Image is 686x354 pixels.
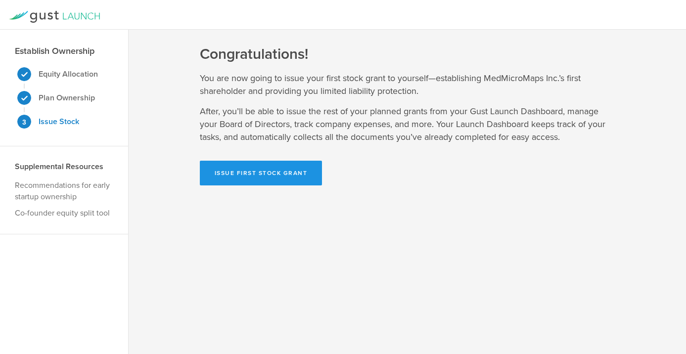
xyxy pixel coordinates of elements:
span: 3 [22,119,26,126]
h1: Congratulations! [200,44,308,64]
strong: Supplemental Resources [15,162,103,172]
button: Issue First Stock Grant [200,161,322,185]
a: Co-founder equity split tool [15,208,110,218]
strong: Equity Allocation [39,69,98,79]
p: You are now going to issue your first stock grant to yourself—establishing MedMicroMaps Inc.’s fi... [200,72,615,97]
a: Recommendations for early startup ownership [15,180,110,202]
h3: Establish Ownership [15,44,94,57]
strong: Issue Stock [39,117,79,127]
p: After, you’ll be able to issue the rest of your planned grants from your Gust Launch Dashboard, m... [200,105,615,143]
strong: Plan Ownership [39,93,95,103]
